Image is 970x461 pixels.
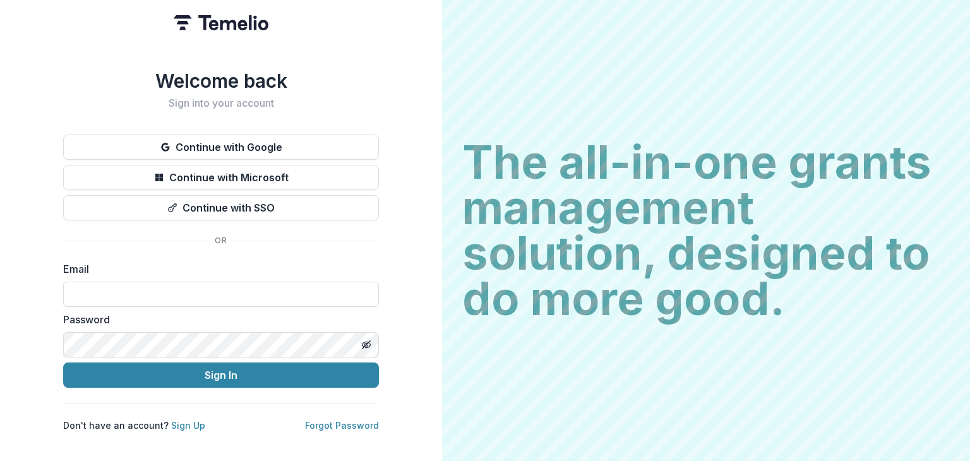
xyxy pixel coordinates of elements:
h1: Welcome back [63,69,379,92]
a: Forgot Password [305,420,379,431]
button: Continue with Google [63,135,379,160]
a: Sign Up [171,420,205,431]
button: Toggle password visibility [356,335,376,355]
button: Continue with Microsoft [63,165,379,190]
button: Continue with SSO [63,195,379,220]
label: Password [63,312,371,327]
img: Temelio [174,15,268,30]
h2: Sign into your account [63,97,379,109]
label: Email [63,261,371,277]
button: Sign In [63,362,379,388]
p: Don't have an account? [63,419,205,432]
